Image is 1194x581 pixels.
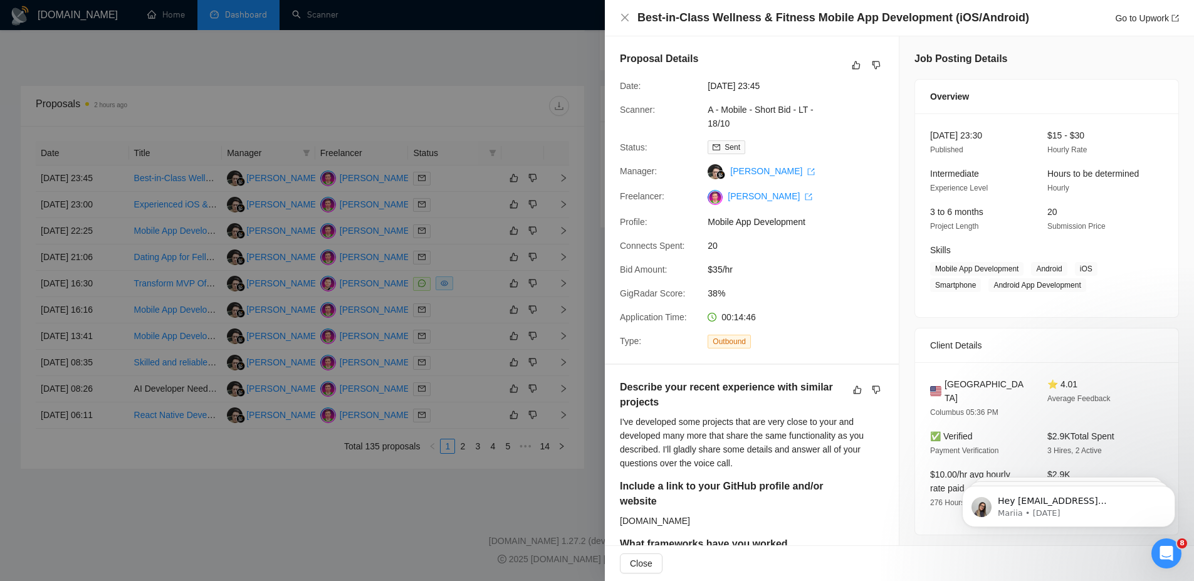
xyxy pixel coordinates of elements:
span: Bid Amount: [620,264,668,275]
span: $15 - $30 [1047,130,1084,140]
span: Experience Level [930,184,988,192]
span: Sent [725,143,740,152]
h5: Describe your recent experience with similar projects [620,380,844,410]
span: Mobile App Development [930,262,1024,276]
h5: Include a link to your GitHub profile and/or website [620,479,826,509]
span: GigRadar Score: [620,288,685,298]
a: Go to Upworkexport [1115,13,1179,23]
span: Smartphone [930,278,981,292]
span: Connects Spent: [620,241,685,251]
h5: Job Posting Details [914,51,1007,66]
span: 20 [1047,207,1057,217]
span: 8 [1177,538,1187,548]
span: Project Length [930,222,978,231]
button: like [850,382,865,397]
span: Android App Development [988,278,1086,292]
span: Hours to be determined [1047,169,1139,179]
span: Submission Price [1047,222,1106,231]
h4: Best-in-Class Wellness & Fitness Mobile App Development (iOS/Android) [637,10,1029,26]
span: Scanner: [620,105,655,115]
span: [GEOGRAPHIC_DATA] [945,377,1027,405]
span: 00:14:46 [721,312,756,322]
span: $35/hr [708,263,896,276]
span: $10.00/hr avg hourly rate paid [930,469,1010,493]
span: Date: [620,81,641,91]
span: Published [930,145,963,154]
span: Hey [EMAIL_ADDRESS][DOMAIN_NAME], Looks like your Upwork agency ServReality ran out of connects. ... [55,36,214,208]
span: ✅ Verified [930,431,973,441]
span: export [807,168,815,175]
span: like [853,385,862,395]
span: Status: [620,142,647,152]
span: Close [630,557,652,570]
span: Intermediate [930,169,979,179]
button: Close [620,13,630,23]
span: [DATE] 23:30 [930,130,982,140]
div: [DOMAIN_NAME] [620,514,863,528]
span: Average Feedback [1047,394,1111,403]
div: Client Details [930,328,1163,362]
h5: What frameworks have you worked with? [620,537,803,567]
span: export [1171,14,1179,22]
button: like [849,58,864,73]
span: 3 to 6 months [930,207,983,217]
span: Hourly Rate [1047,145,1087,154]
span: iOS [1075,262,1097,276]
span: Hourly [1047,184,1069,192]
span: Columbus 05:36 PM [930,408,998,417]
span: export [805,193,812,201]
span: close [620,13,630,23]
a: [PERSON_NAME] export [730,166,815,176]
span: Mobile App Development [708,215,896,229]
h5: Proposal Details [620,51,698,66]
img: 🇺🇸 [930,384,941,398]
span: Freelancer: [620,191,664,201]
span: Android [1031,262,1067,276]
span: 38% [708,286,896,300]
span: Payment Verification [930,446,998,455]
span: 3 Hires, 2 Active [1047,446,1102,455]
span: Application Time: [620,312,687,322]
span: dislike [872,385,881,395]
span: dislike [872,60,881,70]
p: Message from Mariia, sent 18w ago [55,48,216,60]
iframe: Intercom live chat [1151,538,1181,568]
a: A - Mobile - Short Bid - LT - 18/10 [708,105,813,128]
span: ⭐ 4.01 [1047,379,1077,389]
span: Overview [930,90,969,103]
span: 276 Hours [930,498,965,507]
img: gigradar-bm.png [716,170,725,179]
div: I've developed some projects that are very close to your and developed many more that share the s... [620,415,884,470]
span: clock-circle [708,313,716,322]
button: Close [620,553,662,573]
span: like [852,60,861,70]
span: Skills [930,245,951,255]
span: Outbound [708,335,751,348]
a: [PERSON_NAME] export [728,191,812,201]
span: Type: [620,336,641,346]
span: $2.9K Total Spent [1047,431,1114,441]
span: Profile: [620,217,647,227]
span: mail [713,144,720,151]
img: c13mL84j2MSe9ua30hQhq_GpaSKJ4LRw8NFY2lukPpmxbP5Fiq2SDnGO59olp0rX2- [708,190,723,205]
span: [DATE] 23:45 [708,79,896,93]
button: dislike [869,382,884,397]
button: dislike [869,58,884,73]
iframe: Intercom notifications message [943,459,1194,547]
span: 20 [708,239,896,253]
span: Manager: [620,166,657,176]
